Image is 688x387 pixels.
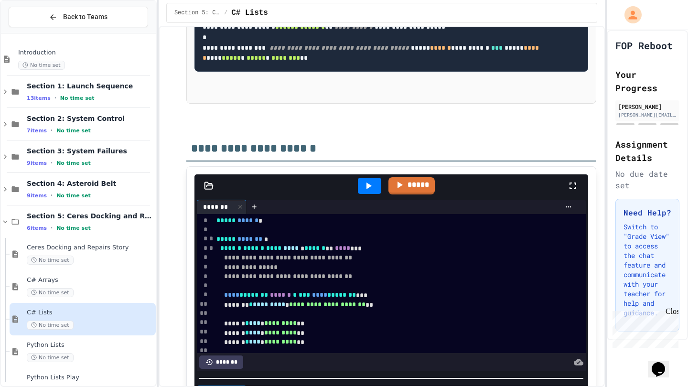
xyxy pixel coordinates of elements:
span: C# Lists [231,7,268,19]
span: Python Lists [27,341,154,349]
span: No time set [27,288,74,297]
span: Section 3: System Failures [27,147,154,155]
span: No time set [27,321,74,330]
span: Section 5: Ceres Docking and Repairs [174,9,220,17]
span: Python Lists Play [27,374,154,382]
div: Chat with us now!Close [4,4,66,61]
span: • [51,159,53,167]
span: Section 1: Launch Sequence [27,82,154,90]
span: 7 items [27,128,47,134]
h2: Your Progress [615,68,679,95]
div: [PERSON_NAME] [618,102,677,111]
span: • [51,192,53,199]
span: Section 5: Ceres Docking and Repairs [27,212,154,220]
span: • [54,94,56,102]
div: My Account [614,4,644,26]
span: 6 items [27,225,47,231]
span: No time set [18,61,65,70]
span: No time set [27,353,74,362]
span: No time set [56,193,91,199]
div: [PERSON_NAME][EMAIL_ADDRESS][PERSON_NAME][DOMAIN_NAME] [618,111,677,118]
p: Switch to "Grade View" to access the chat feature and communicate with your teacher for help and ... [623,222,671,318]
span: • [51,224,53,232]
h3: Need Help? [623,207,671,218]
span: 13 items [27,95,51,101]
iframe: chat widget [648,349,678,377]
span: No time set [56,160,91,166]
h1: FOP Reboot [615,39,673,52]
span: No time set [56,225,91,231]
div: No due date set [615,168,679,191]
button: Back to Teams [9,7,148,27]
span: Section 2: System Control [27,114,154,123]
iframe: chat widget [609,307,678,348]
h2: Assignment Details [615,138,679,164]
span: No time set [60,95,95,101]
span: No time set [27,256,74,265]
span: 9 items [27,160,47,166]
span: C# Arrays [27,276,154,284]
span: Section 4: Asteroid Belt [27,179,154,188]
span: C# Lists [27,309,154,317]
span: 9 items [27,193,47,199]
span: Introduction [18,49,154,57]
span: Ceres Docking and Repairs Story [27,244,154,252]
span: • [51,127,53,134]
span: No time set [56,128,91,134]
span: / [224,9,227,17]
span: Back to Teams [63,12,107,22]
